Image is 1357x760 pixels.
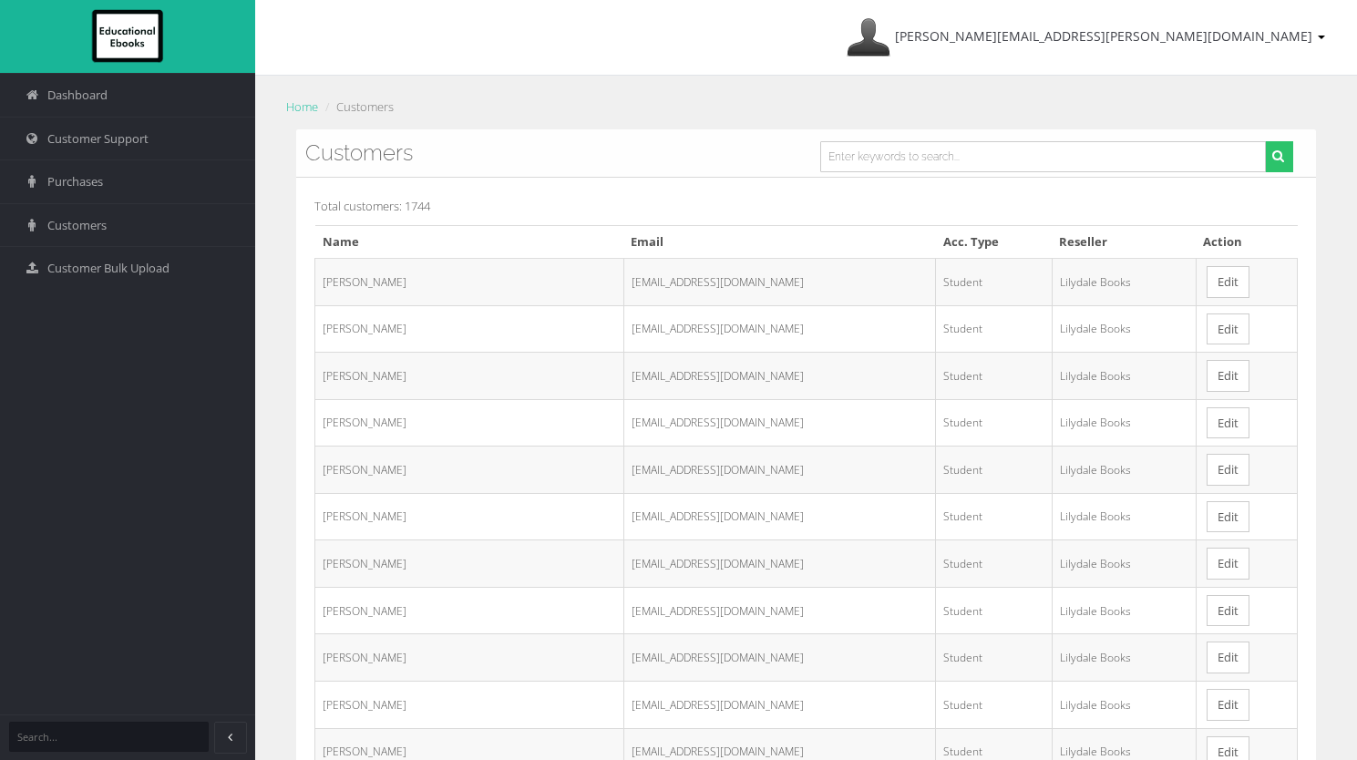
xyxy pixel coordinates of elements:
td: Student [936,634,1053,682]
th: Acc. Type [936,226,1053,259]
td: [EMAIL_ADDRESS][DOMAIN_NAME] [623,305,935,353]
td: Student [936,493,1053,540]
td: Student [936,305,1053,353]
td: Lilydale Books [1052,305,1196,353]
td: [EMAIL_ADDRESS][DOMAIN_NAME] [623,353,935,400]
input: Enter keywords to search... [820,141,1267,172]
td: [EMAIL_ADDRESS][DOMAIN_NAME] [623,493,935,540]
td: Lilydale Books [1052,682,1196,729]
td: Student [936,353,1053,400]
td: [EMAIL_ADDRESS][DOMAIN_NAME] [623,399,935,447]
td: Lilydale Books [1052,587,1196,634]
td: Student [936,540,1053,588]
span: Dashboard [47,87,108,104]
th: Name [315,226,624,259]
td: Lilydale Books [1052,540,1196,588]
td: [EMAIL_ADDRESS][DOMAIN_NAME] [623,634,935,682]
td: Lilydale Books [1052,493,1196,540]
td: [PERSON_NAME] [315,305,624,353]
td: [EMAIL_ADDRESS][DOMAIN_NAME] [623,540,935,588]
td: Student [936,258,1053,305]
td: [PERSON_NAME] [315,634,624,682]
td: [PERSON_NAME] [315,587,624,634]
td: Student [936,399,1053,447]
span: Customer Support [47,130,149,148]
td: Lilydale Books [1052,353,1196,400]
td: Lilydale Books [1052,634,1196,682]
a: Edit [1207,595,1249,627]
td: [PERSON_NAME] [315,399,624,447]
td: [PERSON_NAME] [315,258,624,305]
li: Customers [321,98,394,117]
td: [EMAIL_ADDRESS][DOMAIN_NAME] [623,258,935,305]
span: Customers [47,217,107,234]
td: Lilydale Books [1052,399,1196,447]
td: [PERSON_NAME] [315,540,624,588]
p: Total customers: 1744 [314,196,1298,216]
a: Home [286,98,318,115]
td: Student [936,447,1053,494]
td: [PERSON_NAME] [315,682,624,729]
th: Action [1196,226,1297,259]
a: Edit [1207,454,1249,486]
td: [EMAIL_ADDRESS][DOMAIN_NAME] [623,587,935,634]
span: Customer Bulk Upload [47,260,170,277]
td: Lilydale Books [1052,258,1196,305]
span: Purchases [47,173,103,190]
td: [EMAIL_ADDRESS][DOMAIN_NAME] [623,682,935,729]
a: Edit [1207,501,1249,533]
a: Edit [1207,548,1249,580]
a: Edit [1207,689,1249,721]
a: Edit [1207,313,1249,345]
a: Edit [1207,360,1249,392]
a: Edit [1207,642,1249,673]
input: Search... [9,722,209,752]
td: [EMAIL_ADDRESS][DOMAIN_NAME] [623,447,935,494]
a: Edit [1207,266,1249,298]
td: [PERSON_NAME] [315,353,624,400]
td: Student [936,587,1053,634]
h3: Customers [305,141,1307,165]
img: Avatar [847,15,890,59]
td: [PERSON_NAME] [315,447,624,494]
th: Reseller [1052,226,1196,259]
span: [PERSON_NAME][EMAIL_ADDRESS][PERSON_NAME][DOMAIN_NAME] [895,27,1312,45]
td: Lilydale Books [1052,447,1196,494]
td: [PERSON_NAME] [315,493,624,540]
a: Edit [1207,407,1249,439]
th: Email [623,226,935,259]
td: Student [936,682,1053,729]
